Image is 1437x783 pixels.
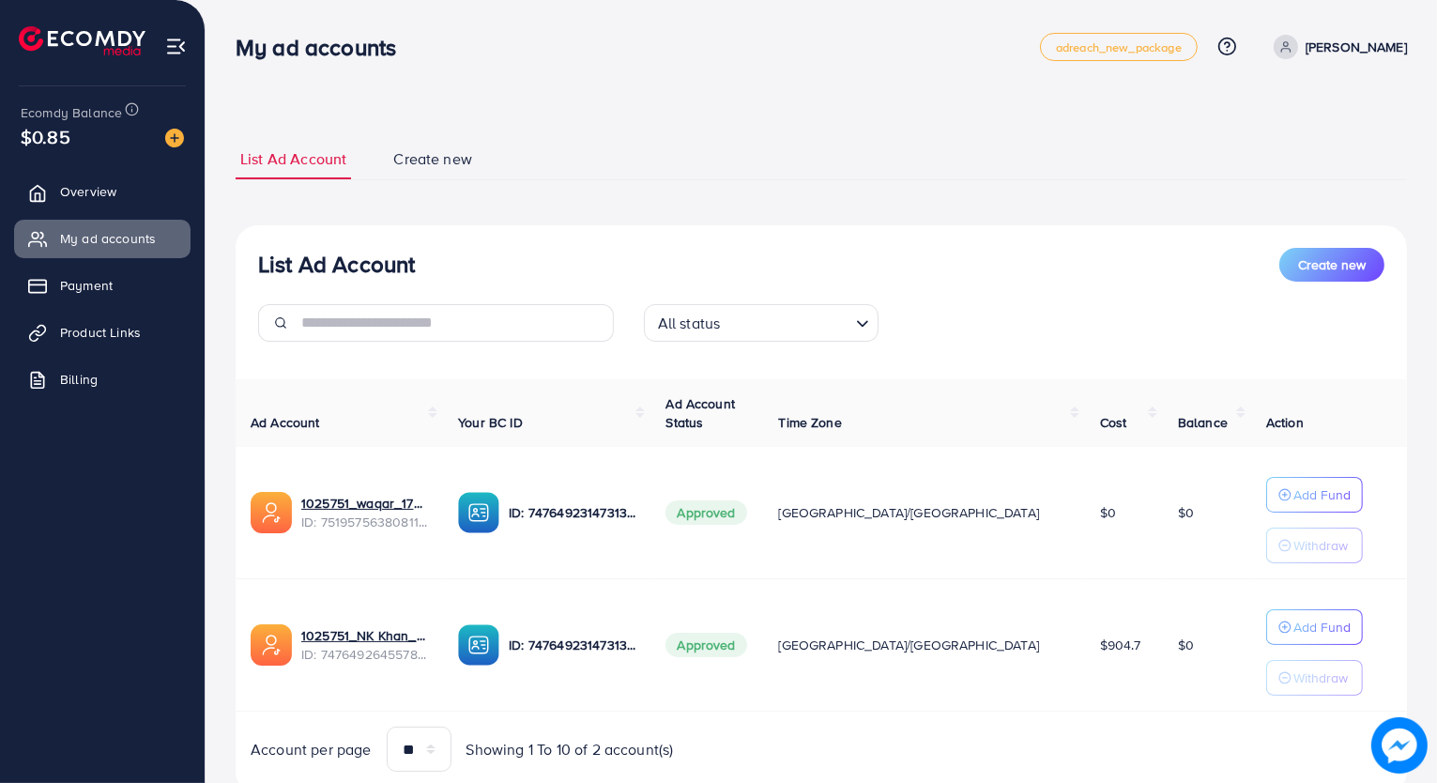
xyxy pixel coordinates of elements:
input: Search for option [726,306,848,337]
span: Product Links [60,323,141,342]
a: Billing [14,361,191,398]
span: $0.85 [21,123,70,150]
span: $0 [1100,503,1116,522]
span: Overview [60,182,116,201]
a: Payment [14,267,191,304]
img: ic-ads-acc.e4c84228.svg [251,492,292,533]
h3: List Ad Account [258,251,415,278]
span: Billing [60,370,98,389]
span: Ad Account [251,413,320,432]
img: image [165,129,184,147]
img: ic-ba-acc.ded83a64.svg [458,492,499,533]
div: <span class='underline'>1025751_NK Khan_1740756597635</span></br>7476492645578063873 [301,626,428,665]
span: [GEOGRAPHIC_DATA]/[GEOGRAPHIC_DATA] [778,636,1039,654]
img: logo [19,26,145,55]
p: Withdraw [1293,667,1348,689]
span: adreach_new_package [1056,41,1182,54]
span: Action [1266,413,1304,432]
span: Create new [1298,255,1366,274]
span: ID: 7476492645578063873 [301,645,428,664]
p: ID: 7476492314731380737 [509,634,635,656]
p: [PERSON_NAME] [1306,36,1407,58]
span: All status [654,310,725,337]
div: <span class='underline'>1025751_waqar_1750787783973</span></br>7519575638081159176 [301,494,428,532]
a: 1025751_waqar_1750787783973 [301,494,428,513]
img: menu [165,36,187,57]
button: Add Fund [1266,609,1363,645]
span: Showing 1 To 10 of 2 account(s) [466,739,674,760]
span: Approved [665,633,746,657]
a: Product Links [14,314,191,351]
span: My ad accounts [60,229,156,248]
img: image [1371,717,1428,774]
button: Create new [1279,248,1384,282]
p: Add Fund [1293,484,1351,506]
button: Withdraw [1266,528,1363,563]
img: ic-ba-acc.ded83a64.svg [458,624,499,666]
span: Cost [1100,413,1127,432]
span: $904.7 [1100,636,1140,654]
a: Overview [14,173,191,210]
p: ID: 7476492314731380737 [509,501,635,524]
span: Time Zone [778,413,841,432]
span: Balance [1178,413,1228,432]
span: $0 [1178,636,1194,654]
span: [GEOGRAPHIC_DATA]/[GEOGRAPHIC_DATA] [778,503,1039,522]
span: Account per page [251,739,372,760]
div: Search for option [644,304,879,342]
a: adreach_new_package [1040,33,1198,61]
span: Create new [393,148,472,170]
p: Withdraw [1293,534,1348,557]
a: [PERSON_NAME] [1266,35,1407,59]
span: Ad Account Status [665,394,735,432]
button: Add Fund [1266,477,1363,513]
a: 1025751_NK Khan_1740756597635 [301,626,428,645]
h3: My ad accounts [236,34,411,61]
span: ID: 7519575638081159176 [301,513,428,531]
p: Add Fund [1293,616,1351,638]
span: Approved [665,500,746,525]
button: Withdraw [1266,660,1363,696]
img: ic-ads-acc.e4c84228.svg [251,624,292,666]
span: Payment [60,276,113,295]
a: My ad accounts [14,220,191,257]
span: Your BC ID [458,413,523,432]
span: Ecomdy Balance [21,103,122,122]
span: List Ad Account [240,148,346,170]
span: $0 [1178,503,1194,522]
